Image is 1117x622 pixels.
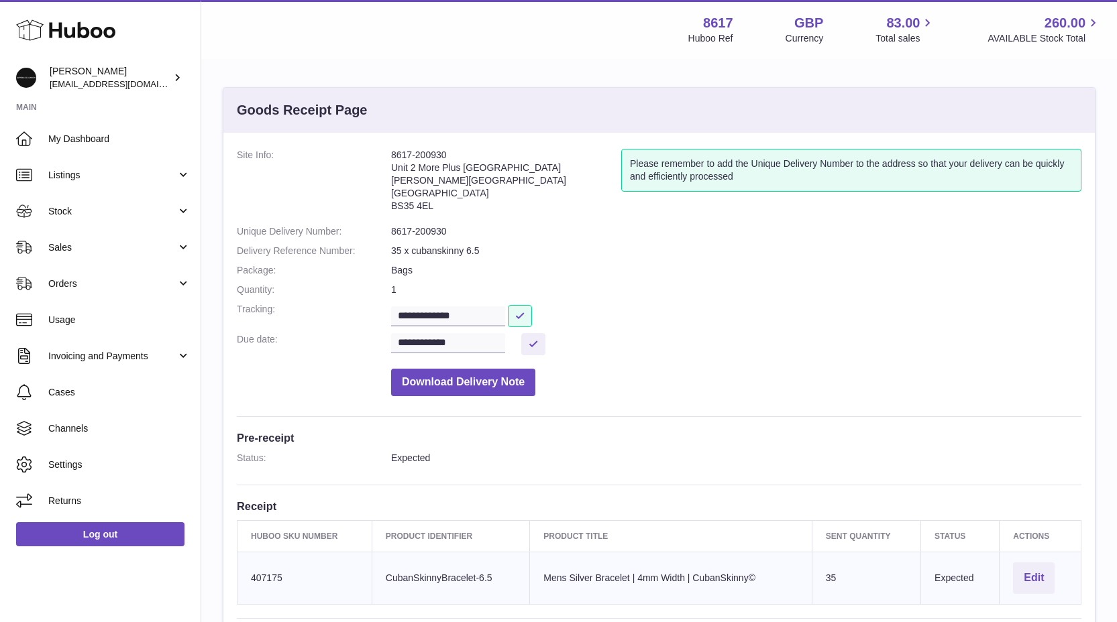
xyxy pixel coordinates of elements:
span: 260.00 [1045,14,1085,32]
td: Expected [921,552,1000,604]
dt: Quantity: [237,284,391,296]
dd: Bags [391,264,1081,277]
td: 35 [812,552,920,604]
dd: Expected [391,452,1081,464]
dt: Due date: [237,333,391,355]
dd: 1 [391,284,1081,296]
span: [EMAIL_ADDRESS][DOMAIN_NAME] [50,78,197,89]
div: Currency [786,32,824,45]
span: AVAILABLE Stock Total [988,32,1101,45]
span: Sales [48,241,176,254]
th: Huboo SKU Number [237,520,372,552]
span: Listings [48,169,176,182]
dt: Delivery Reference Number: [237,245,391,257]
button: Edit [1013,562,1055,594]
span: Stock [48,205,176,218]
dt: Tracking: [237,303,391,326]
th: Product title [530,520,812,552]
strong: GBP [794,14,823,32]
strong: 8617 [703,14,733,32]
span: Total sales [875,32,935,45]
div: Please remember to add the Unique Delivery Number to the address so that your delivery can be qui... [621,149,1081,192]
dd: 8617-200930 [391,225,1081,238]
th: Sent Quantity [812,520,920,552]
dt: Site Info: [237,149,391,219]
span: Cases [48,386,191,399]
span: My Dashboard [48,133,191,145]
address: 8617-200930 Unit 2 More Plus [GEOGRAPHIC_DATA] [PERSON_NAME][GEOGRAPHIC_DATA] [GEOGRAPHIC_DATA] B... [391,149,621,219]
span: Invoicing and Payments [48,350,176,363]
th: Product Identifier [372,520,530,552]
td: Mens Silver Bracelet | 4mm Width | CubanSkinny© [530,552,812,604]
td: CubanSkinnyBracelet-6.5 [372,552,530,604]
a: 260.00 AVAILABLE Stock Total [988,14,1101,45]
span: Usage [48,314,191,326]
th: Actions [1000,520,1081,552]
dt: Package: [237,264,391,277]
span: Channels [48,422,191,435]
h3: Receipt [237,499,1081,513]
div: [PERSON_NAME] [50,65,170,90]
span: 83.00 [886,14,920,32]
th: Status [921,520,1000,552]
dd: 35 x cubanskinny 6.5 [391,245,1081,257]
a: 83.00 Total sales [875,14,935,45]
a: Log out [16,522,184,546]
dt: Status: [237,452,391,464]
div: Huboo Ref [688,32,733,45]
span: Orders [48,277,176,290]
dt: Unique Delivery Number: [237,225,391,238]
h3: Pre-receipt [237,430,1081,445]
span: Returns [48,495,191,507]
button: Download Delivery Note [391,369,535,396]
td: 407175 [237,552,372,604]
h3: Goods Receipt Page [237,101,368,119]
img: hello@alfredco.com [16,68,36,88]
span: Settings [48,458,191,471]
